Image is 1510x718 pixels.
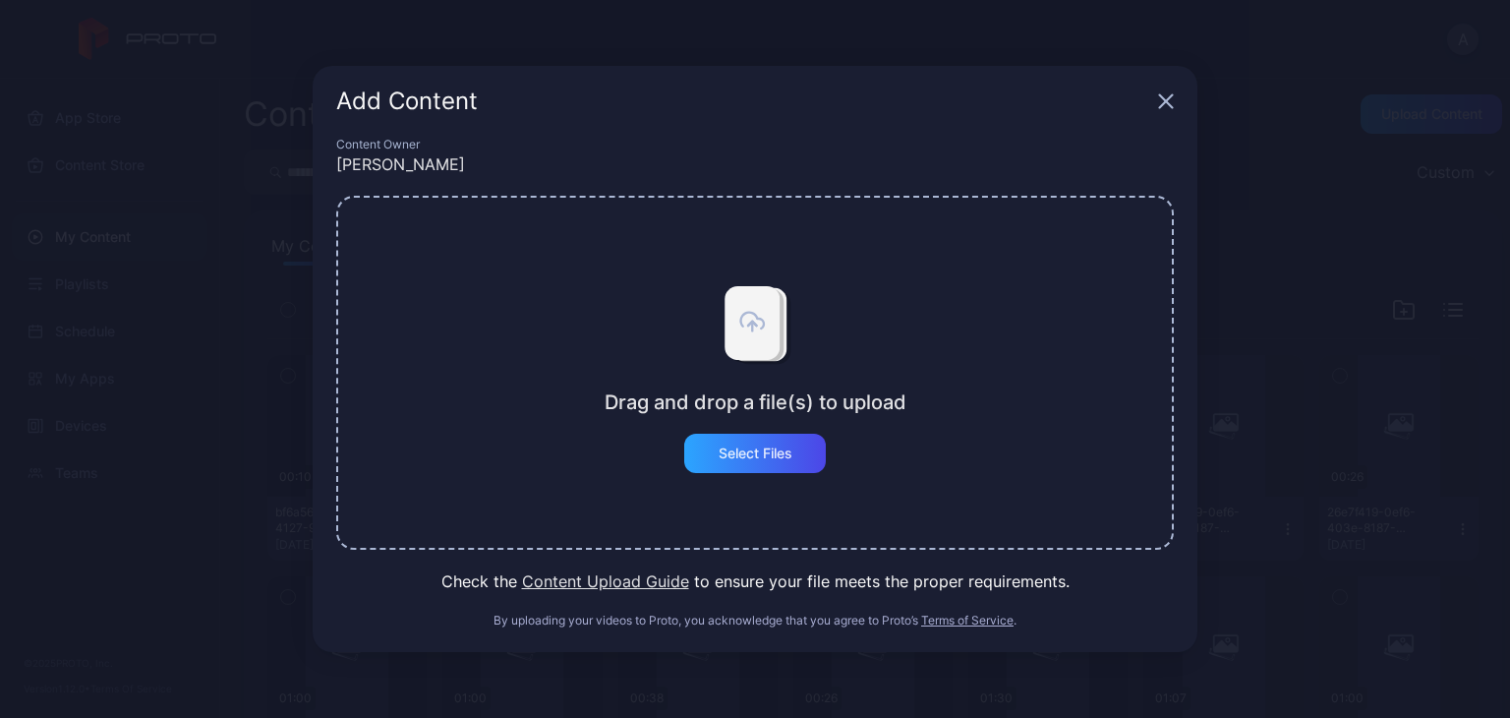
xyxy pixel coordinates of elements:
div: By uploading your videos to Proto, you acknowledge that you agree to Proto’s . [336,613,1174,628]
div: Add Content [336,90,1150,113]
div: Check the to ensure your file meets the proper requirements. [336,569,1174,593]
div: [PERSON_NAME] [336,152,1174,176]
button: Content Upload Guide [522,569,689,593]
button: Select Files [684,434,826,473]
div: Select Files [719,446,792,461]
button: Terms of Service [921,613,1014,628]
div: Content Owner [336,137,1174,152]
div: Drag and drop a file(s) to upload [605,390,906,414]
